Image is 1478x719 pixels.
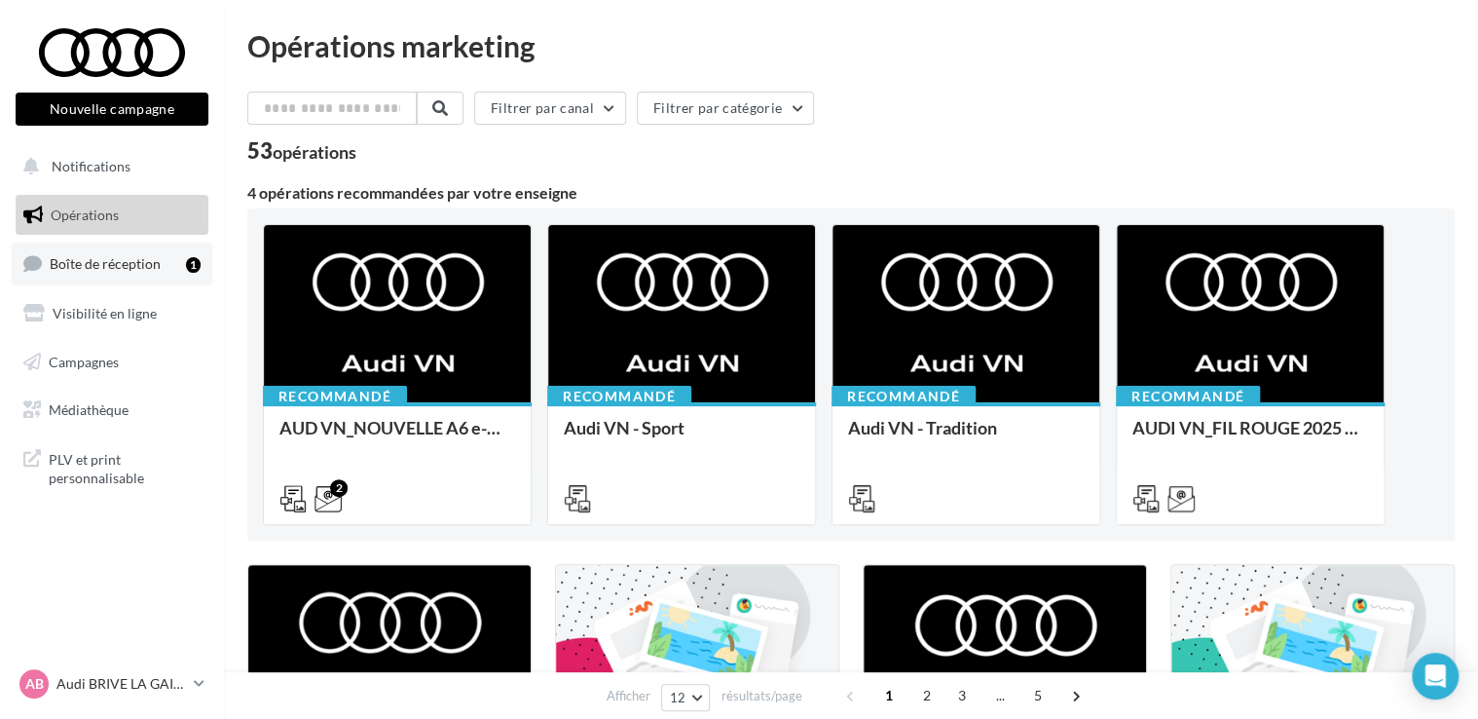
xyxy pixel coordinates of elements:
span: Campagnes [49,353,119,369]
div: 2 [330,479,348,497]
div: Recommandé [831,386,976,407]
a: Visibilité en ligne [12,293,212,334]
span: 12 [670,690,686,705]
div: AUD VN_NOUVELLE A6 e-tron [279,418,515,457]
button: 12 [661,684,711,711]
div: Recommandé [1116,386,1260,407]
a: PLV et print personnalisable [12,438,212,496]
div: opérations [273,143,356,161]
span: Boîte de réception [50,255,161,272]
span: PLV et print personnalisable [49,446,201,488]
span: Notifications [52,158,130,174]
a: Opérations [12,195,212,236]
button: Filtrer par catégorie [637,92,814,125]
a: Boîte de réception1 [12,243,212,284]
span: Afficher [607,687,650,705]
a: Médiathèque [12,390,212,431]
div: Open Intercom Messenger [1412,653,1459,700]
span: 5 [1022,680,1053,711]
button: Filtrer par canal [474,92,626,125]
button: Notifications [12,146,204,187]
span: Médiathèque [49,401,129,418]
span: Opérations [51,207,119,223]
div: 4 opérations recommandées par votre enseigne [247,185,1455,201]
a: AB Audi BRIVE LA GAILLARDE [16,665,208,702]
span: résultats/page [721,687,801,705]
div: 53 [247,140,356,162]
div: Audi VN - Tradition [848,418,1084,457]
span: Visibilité en ligne [53,305,157,322]
span: AB [25,674,44,694]
div: Recommandé [263,386,407,407]
p: Audi BRIVE LA GAILLARDE [56,674,186,694]
span: 2 [911,680,942,711]
div: AUDI VN_FIL ROUGE 2025 - A1, Q2, Q3, Q5 et Q4 e-tron [1132,418,1368,457]
span: ... [984,680,1016,711]
a: Campagnes [12,342,212,383]
div: 1 [186,257,201,273]
span: 3 [946,680,978,711]
span: 1 [873,680,905,711]
div: Audi VN - Sport [564,418,799,457]
div: Recommandé [547,386,691,407]
div: Opérations marketing [247,31,1455,60]
button: Nouvelle campagne [16,93,208,126]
